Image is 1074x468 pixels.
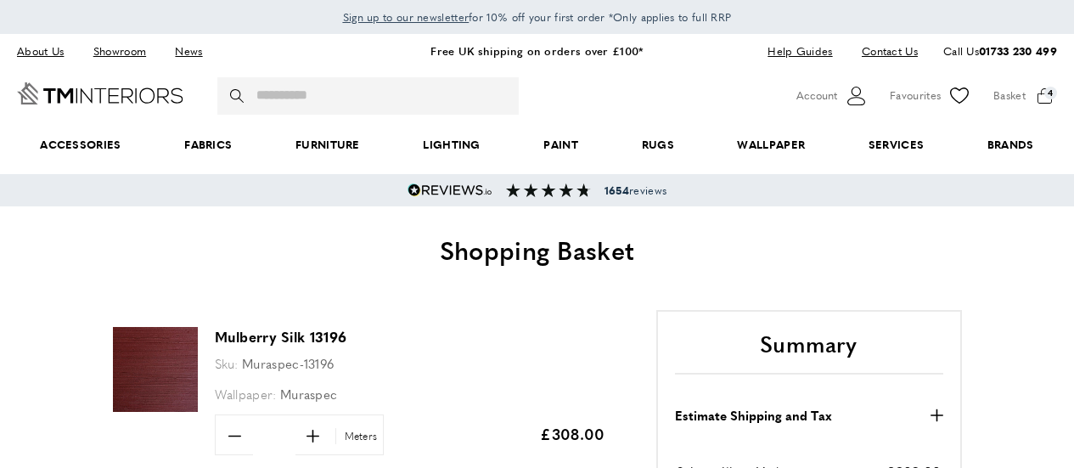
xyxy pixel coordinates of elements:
a: Services [837,119,956,171]
img: Reviews section [506,183,591,197]
a: Sign up to our newsletter [343,8,470,25]
a: News [162,40,215,63]
a: Paint [512,119,610,171]
span: Meters [335,428,382,444]
span: Accessories [8,119,153,171]
a: Wallpaper [706,119,836,171]
p: Call Us [943,42,1057,60]
a: Favourites [890,83,972,109]
span: Shopping Basket [440,231,635,268]
a: Mulberry Silk 13196 [215,327,347,347]
span: Wallpaper: [215,385,277,403]
span: Account [796,87,837,104]
strong: Estimate Shipping and Tax [675,405,832,426]
span: Sign up to our newsletter [343,9,470,25]
a: Go to Home page [17,82,183,104]
strong: 1654 [604,183,629,198]
a: 01733 230 499 [979,42,1057,59]
button: Search [230,77,247,115]
span: £308.00 [540,423,604,444]
span: Muraspec-13196 [242,354,334,372]
a: Help Guides [755,40,845,63]
button: Customer Account [796,83,869,109]
a: Showroom [81,40,159,63]
button: Estimate Shipping and Tax [675,405,943,426]
span: Muraspec [280,385,337,403]
span: Sku: [215,354,239,372]
a: About Us [17,40,76,63]
a: Fabrics [153,119,264,171]
a: Free UK shipping on orders over £100* [430,42,643,59]
img: Mulberry Silk 13196 [113,327,198,412]
a: Mulberry Silk 13196 [113,400,198,414]
a: Brands [956,119,1066,171]
a: Furniture [264,119,391,171]
h2: Summary [675,329,943,375]
a: Contact Us [849,40,918,63]
img: Reviews.io 5 stars [408,183,492,197]
span: for 10% off your first order *Only applies to full RRP [343,9,732,25]
a: Lighting [391,119,512,171]
span: reviews [604,183,666,197]
span: Favourites [890,87,941,104]
a: Rugs [610,119,706,171]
